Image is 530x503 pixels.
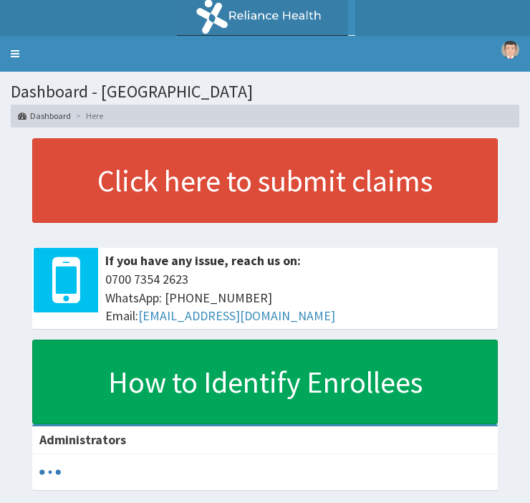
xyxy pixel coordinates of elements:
span: 0700 7354 2623 WhatsApp: [PHONE_NUMBER] Email: [105,270,491,325]
h1: Dashboard - [GEOGRAPHIC_DATA] [11,82,519,101]
svg: audio-loading [39,461,61,483]
li: Here [72,110,103,122]
img: User Image [501,41,519,59]
b: If you have any issue, reach us on: [105,252,301,269]
b: Administrators [39,431,126,448]
a: How to Identify Enrollees [32,340,498,424]
a: [EMAIL_ADDRESS][DOMAIN_NAME] [138,307,335,324]
a: Dashboard [18,110,71,122]
a: Click here to submit claims [32,138,498,223]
